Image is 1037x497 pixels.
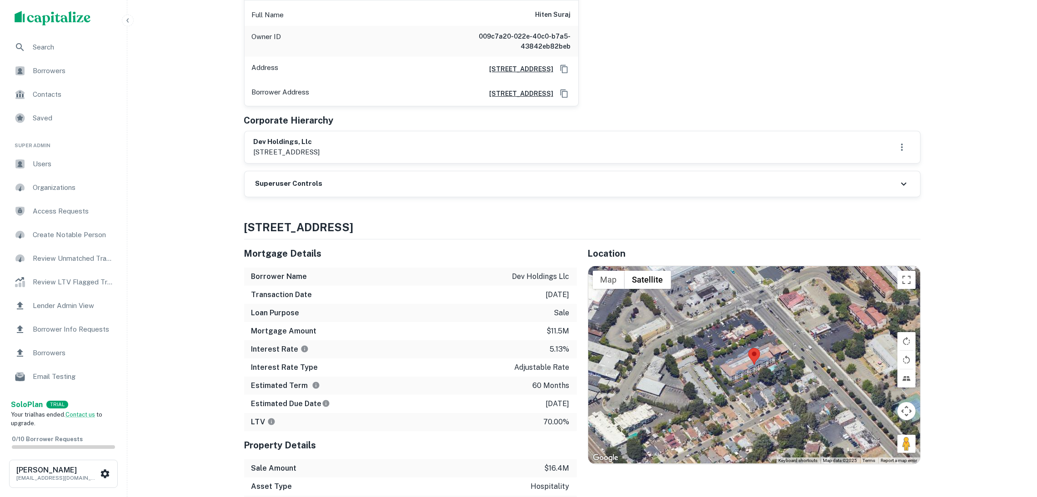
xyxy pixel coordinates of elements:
[545,463,570,474] p: $16.4m
[251,463,297,474] h6: Sale Amount
[512,271,570,282] p: dev holdings llc
[7,389,120,411] a: Email Analytics
[7,224,120,246] a: Create Notable Person
[7,131,120,153] li: Super Admin
[11,399,43,410] a: SoloPlan
[863,458,876,463] a: Terms (opens in new tab)
[33,42,114,53] span: Search
[546,289,570,300] p: [DATE]
[251,362,318,373] h6: Interest Rate Type
[251,289,312,300] h6: Transaction Date
[625,271,671,289] button: Show satellite imagery
[251,344,309,355] h6: Interest Rate
[550,344,570,355] p: 5.13%
[7,84,120,105] a: Contacts
[897,369,916,388] button: Tilt map
[33,371,114,382] span: Email Testing
[33,206,114,217] span: Access Requests
[462,31,571,51] h6: 009c7a20-022e-40c0-b7a5-43842eb82beb
[252,62,279,76] p: Address
[7,342,120,364] a: Borrowers
[33,65,114,76] span: Borrowers
[33,277,114,288] span: Review LTV Flagged Transactions
[7,366,120,388] div: Email Testing
[16,474,98,482] p: [EMAIL_ADDRESS][DOMAIN_NAME]
[7,271,120,293] a: Review LTV Flagged Transactions
[544,417,570,427] p: 70.00%
[897,332,916,350] button: Rotate map clockwise
[588,247,921,260] h5: Location
[7,36,120,58] a: Search
[254,137,320,147] h6: dev holdings, llc
[7,177,120,199] a: Organizations
[7,107,120,129] a: Saved
[7,318,120,340] a: Borrower Info Requests
[992,424,1037,468] div: Chat Widget
[554,308,570,318] p: sale
[252,10,284,20] p: Full Name
[251,308,300,318] h6: Loan Purpose
[823,458,857,463] span: Map data ©2025
[897,351,916,369] button: Rotate map counterclockwise
[312,381,320,389] svg: Term is based on a standard schedule for this type of loan.
[15,11,91,25] img: capitalize-logo.png
[9,460,118,488] button: [PERSON_NAME][EMAIL_ADDRESS][DOMAIN_NAME]
[515,362,570,373] p: adjustable rate
[11,411,102,427] span: Your trial has ended. to upgrade.
[7,60,120,82] a: Borrowers
[244,114,334,127] h5: Corporate Hierarchy
[779,457,818,464] button: Keyboard shortcuts
[267,417,276,426] svg: LTVs displayed on the website are for informational purposes only and may be reported incorrectly...
[7,248,120,269] a: Review Unmatched Transactions
[482,89,554,99] a: [STREET_ADDRESS]
[12,436,83,442] span: 0 / 10 Borrower Requests
[533,380,570,391] p: 60 months
[251,271,307,282] h6: Borrower Name
[255,179,323,189] h6: Superuser Controls
[251,481,292,492] h6: Asset Type
[11,400,43,409] strong: Solo Plan
[7,200,120,222] a: Access Requests
[33,182,114,193] span: Organizations
[16,467,98,474] h6: [PERSON_NAME]
[897,271,916,289] button: Toggle fullscreen view
[547,326,570,337] p: $11.5m
[244,438,577,452] h5: Property Details
[244,219,921,235] h4: [STREET_ADDRESS]
[7,153,120,175] a: Users
[252,31,281,51] p: Owner ID
[897,435,916,453] button: Drag Pegman onto the map to open Street View
[557,87,571,100] button: Copy Address
[33,89,114,100] span: Contacts
[33,348,114,358] span: Borrowers
[251,398,330,409] h6: Estimated Due Date
[46,401,68,408] div: TRIAL
[33,229,114,240] span: Create Notable Person
[33,159,114,169] span: Users
[251,380,320,391] h6: Estimated Term
[7,295,120,317] a: Lender Admin View
[482,64,554,74] a: [STREET_ADDRESS]
[881,458,917,463] a: Report a map error
[244,247,577,260] h5: Mortgage Details
[33,253,114,264] span: Review Unmatched Transactions
[65,411,95,418] a: Contact us
[593,271,625,289] button: Show street map
[33,300,114,311] span: Lender Admin View
[322,399,330,408] svg: Estimate is based on a standard schedule for this type of loan.
[531,481,570,492] p: hospitality
[557,62,571,76] button: Copy Address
